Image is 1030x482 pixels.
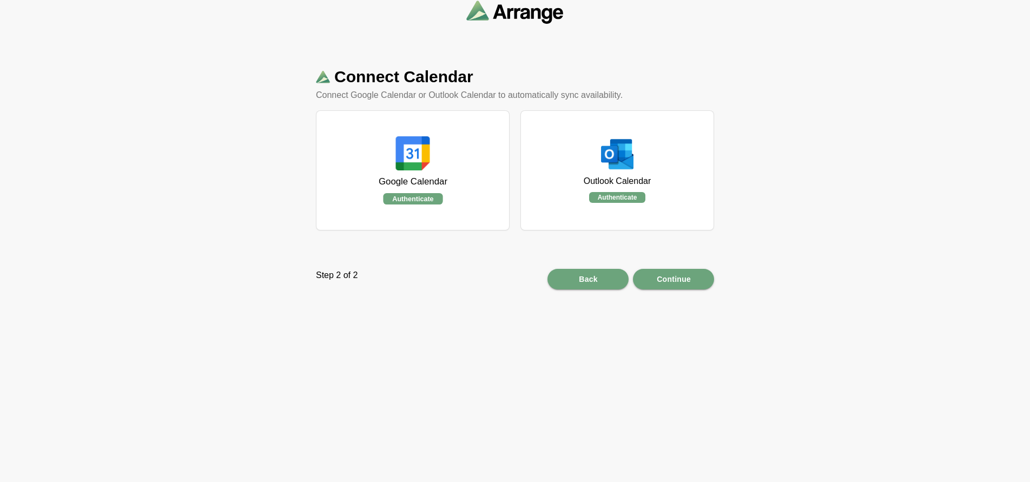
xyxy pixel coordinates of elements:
v-button: Authenticate [589,192,646,203]
p: Connect Google Calendar or Outlook Calendar to automatically sync availability. [316,89,714,102]
p: Step 2 of 2 [316,269,358,289]
img: Outlook Calendar [601,138,633,170]
h1: Google Calendar [378,175,447,189]
button: Back [547,269,629,289]
h2: Connect Calendar [334,67,473,87]
v-button: Authenticate [383,193,443,204]
h1: Outlook Calendar [584,175,651,188]
span: Continue [656,269,691,289]
img: Google Calendar [396,136,430,170]
span: Back [578,269,598,289]
button: Continue [633,269,714,289]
